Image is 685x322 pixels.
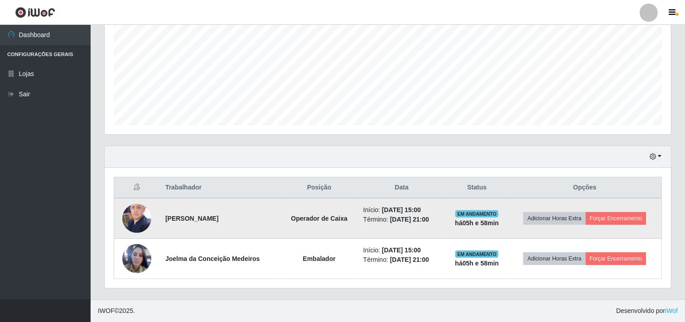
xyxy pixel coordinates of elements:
[122,199,151,237] img: 1672860829708.jpeg
[363,255,440,265] li: Término:
[363,205,440,215] li: Início:
[382,206,421,213] time: [DATE] 15:00
[586,252,646,265] button: Forçar Encerramento
[390,256,429,263] time: [DATE] 21:00
[446,177,508,199] th: Status
[523,252,585,265] button: Adicionar Horas Extra
[455,210,498,218] span: EM ANDAMENTO
[665,307,678,314] a: iWof
[382,246,421,254] time: [DATE] 15:00
[165,255,260,262] strong: Joelma da Conceição Medeiros
[165,215,218,222] strong: [PERSON_NAME]
[160,177,281,199] th: Trabalhador
[455,260,499,267] strong: há 05 h e 58 min
[523,212,585,225] button: Adicionar Horas Extra
[363,246,440,255] li: Início:
[291,215,347,222] strong: Operador de Caixa
[98,306,135,316] span: © 2025 .
[303,255,335,262] strong: Embalador
[363,215,440,224] li: Término:
[508,177,662,199] th: Opções
[390,216,429,223] time: [DATE] 21:00
[455,219,499,227] strong: há 05 h e 58 min
[455,251,498,258] span: EM ANDAMENTO
[358,177,446,199] th: Data
[15,7,55,18] img: CoreUI Logo
[122,239,151,278] img: 1754014885727.jpeg
[616,306,678,316] span: Desenvolvido por
[280,177,357,199] th: Posição
[586,212,646,225] button: Forçar Encerramento
[98,307,115,314] span: IWOF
